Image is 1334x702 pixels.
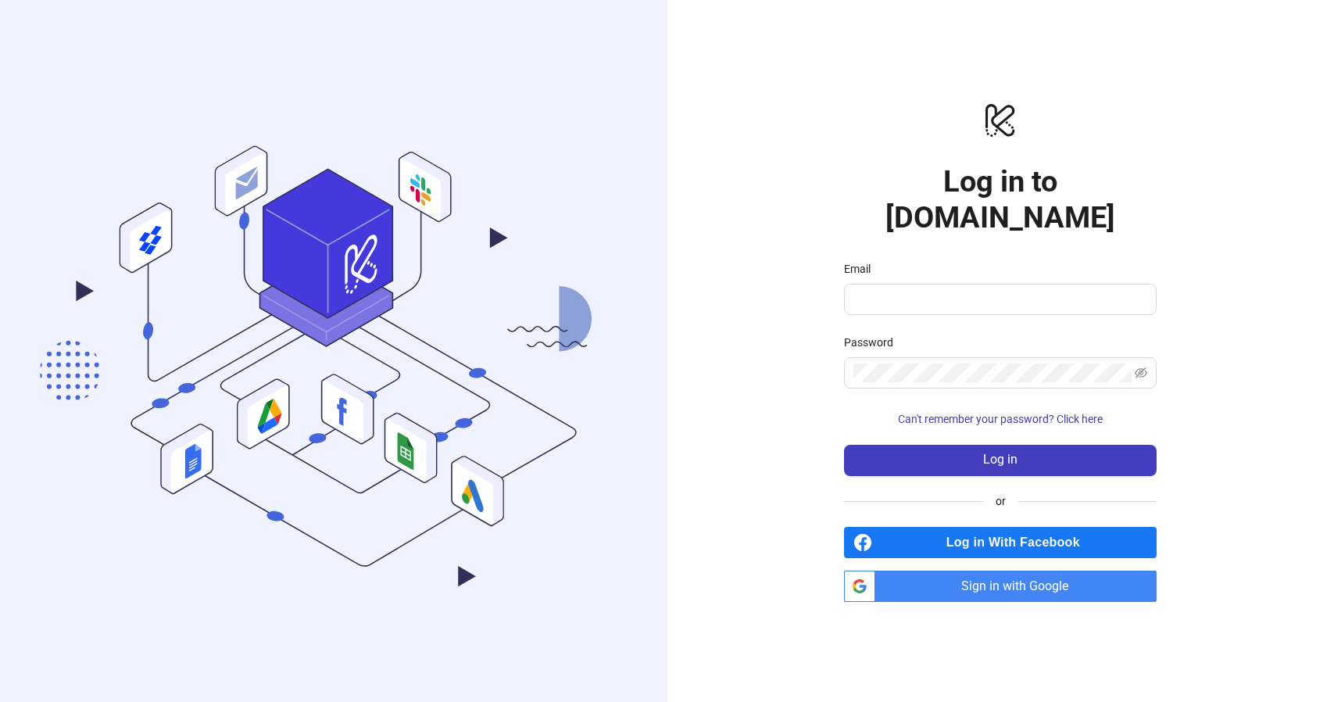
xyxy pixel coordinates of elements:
span: eye-invisible [1135,367,1147,379]
label: Email [844,260,881,278]
a: Can't remember your password? Click here [844,413,1157,425]
span: Can't remember your password? Click here [898,413,1103,425]
label: Password [844,334,903,351]
span: Log in [983,453,1017,467]
h1: Log in to [DOMAIN_NAME] [844,163,1157,235]
a: Log in With Facebook [844,527,1157,558]
span: or [983,492,1018,510]
button: Can't remember your password? Click here [844,407,1157,432]
button: Log in [844,445,1157,476]
input: Email [853,290,1144,309]
span: Sign in with Google [882,571,1157,602]
a: Sign in with Google [844,571,1157,602]
input: Password [853,364,1132,382]
span: Log in With Facebook [878,527,1157,558]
